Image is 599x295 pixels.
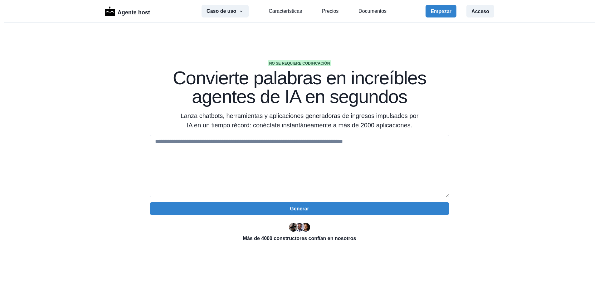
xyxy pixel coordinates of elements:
button: Caso de uso [202,5,249,17]
font: Precios [322,8,338,14]
a: Características [269,7,302,15]
img: Según Adebayo [295,223,304,232]
font: Generar [290,206,309,211]
a: Precios [322,7,338,15]
font: Empezar [431,9,451,14]
img: Ryan Florence [289,223,298,232]
font: Características [269,8,302,14]
font: Acceso [471,9,489,14]
font: Agente host [118,9,150,16]
font: Convierte palabras en increíbles agentes de IA en segundos [173,67,426,107]
font: Más de 4000 constructores confían en nosotros [243,236,356,241]
font: No se requiere codificación [269,61,330,66]
font: Documentos [358,8,387,14]
button: Generar [150,202,449,215]
img: Logo [105,7,115,16]
font: Lanza chatbots, herramientas y aplicaciones generadoras de ingresos impulsados ​​por IA en un tie... [181,112,419,129]
a: Documentos [358,7,387,15]
img: Kent Dodds [301,223,310,232]
a: LogoAgente host [105,6,150,17]
button: Acceso [466,5,494,17]
button: Empezar [426,5,456,17]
